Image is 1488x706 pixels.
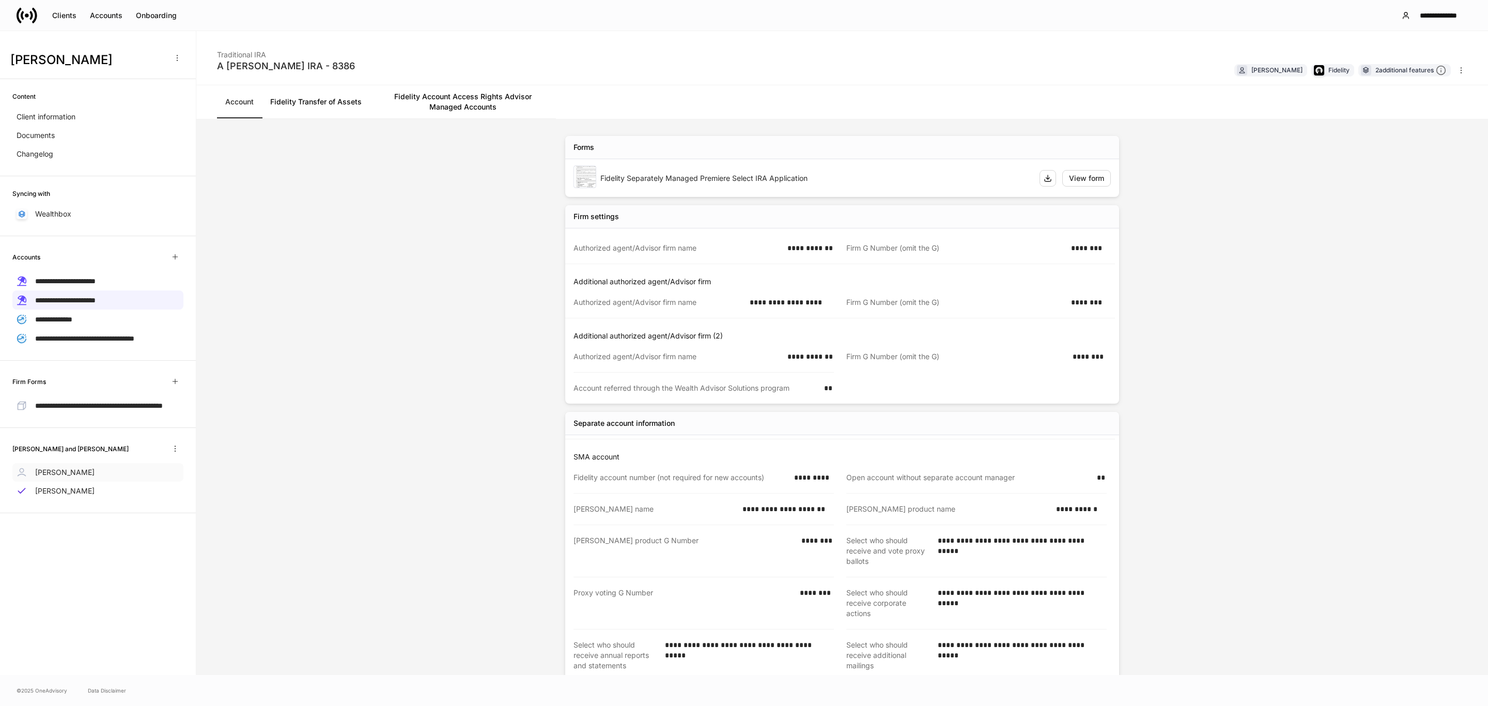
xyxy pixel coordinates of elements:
a: Documents [12,126,183,145]
a: [PERSON_NAME] [12,482,183,500]
h3: [PERSON_NAME] [10,52,165,68]
p: Documents [17,130,55,141]
p: SMA account [574,452,1115,462]
p: Wealthbox [35,209,71,219]
a: Account [217,85,262,118]
div: A [PERSON_NAME] IRA - 8386 [217,60,355,72]
div: [PERSON_NAME] product G Number [574,535,795,566]
a: Fidelity Transfer of Assets [262,85,370,118]
div: Fidelity Separately Managed Premiere Select IRA Application [600,173,1031,183]
p: [PERSON_NAME] [35,486,95,496]
div: Firm G Number (omit the G) [846,351,1066,362]
div: Fidelity [1328,65,1350,75]
div: Proxy voting G Number [574,588,794,619]
div: Authorized agent/Advisor firm name [574,297,743,308]
div: Firm G Number (omit the G) [846,297,1065,308]
button: Accounts [83,7,129,24]
div: Authorized agent/Advisor firm name [574,243,781,253]
div: Select who should receive additional mailings [846,640,932,671]
div: Select who should receive corporate actions [846,588,932,619]
div: [PERSON_NAME] name [574,504,736,514]
div: [PERSON_NAME] product name [846,504,1050,514]
div: Open account without separate account manager [846,472,1091,483]
span: © 2025 OneAdvisory [17,686,67,695]
div: Accounts [90,10,122,21]
a: Changelog [12,145,183,163]
button: Onboarding [129,7,183,24]
div: Traditional IRA [217,43,355,60]
p: Additional authorized agent/Advisor firm [574,277,1115,287]
button: Clients [45,7,83,24]
div: Clients [52,10,76,21]
div: View form [1069,173,1104,183]
div: Account referred through the Wealth Advisor Solutions program [574,383,818,393]
p: Additional authorized agent/Advisor firm (2) [574,331,1115,341]
h6: Content [12,91,36,101]
p: Changelog [17,149,53,159]
p: Client information [17,112,75,122]
div: Forms [574,142,594,152]
div: [PERSON_NAME] [1251,65,1303,75]
a: Client information [12,108,183,126]
div: Separate account information [574,418,675,428]
h6: Syncing with [12,189,50,198]
div: Select who should receive and vote proxy ballots [846,535,932,566]
a: [PERSON_NAME] [12,463,183,482]
div: Onboarding [136,10,177,21]
div: Authorized agent/Advisor firm name [574,351,781,362]
h6: Firm Forms [12,377,46,387]
h6: [PERSON_NAME] and [PERSON_NAME] [12,444,129,454]
div: Firm settings [574,211,619,222]
a: Data Disclaimer [88,686,126,695]
a: Fidelity Account Access Rights Advisor Managed Accounts [370,85,556,118]
div: Fidelity account number (not required for new accounts) [574,472,788,483]
h6: Accounts [12,252,40,262]
a: Wealthbox [12,205,183,223]
button: View form [1062,170,1111,187]
div: Select who should receive annual reports and statements [574,640,659,671]
div: 2 additional features [1375,65,1446,76]
p: [PERSON_NAME] [35,467,95,478]
div: Firm G Number (omit the G) [846,243,1065,253]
